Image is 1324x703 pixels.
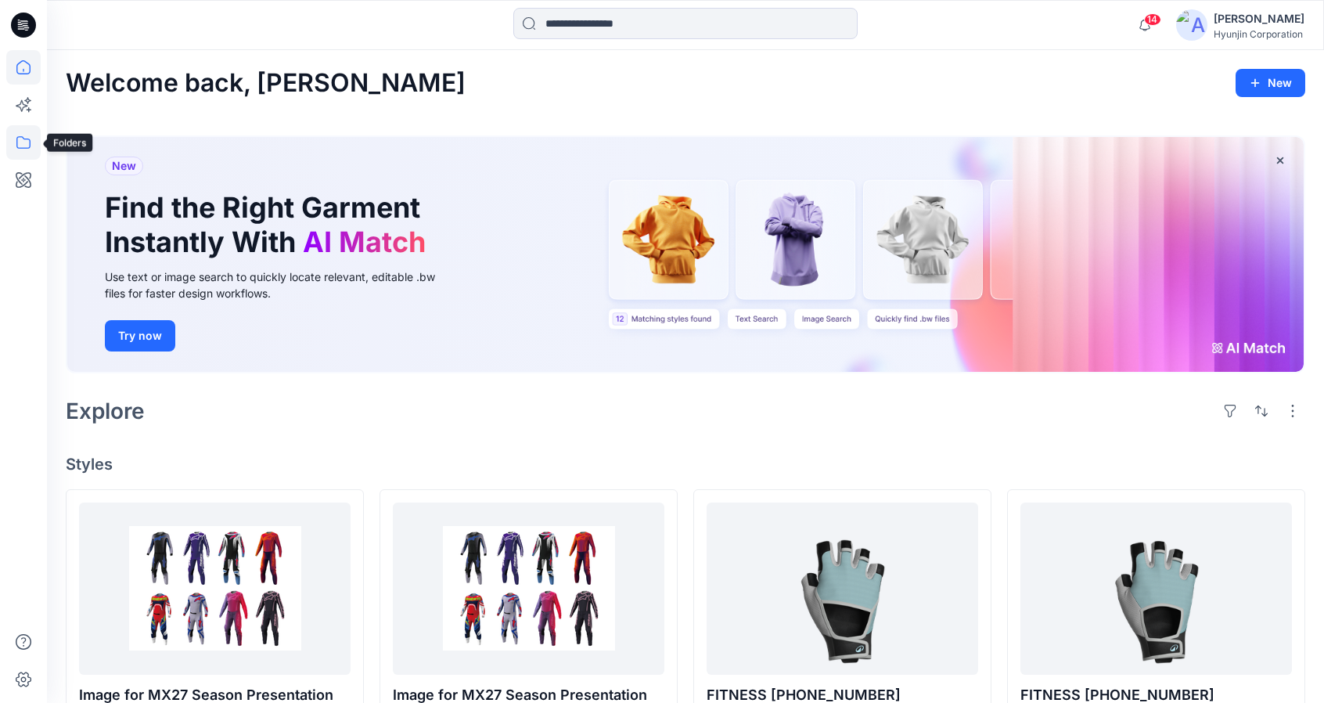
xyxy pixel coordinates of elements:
div: [PERSON_NAME] [1214,9,1304,28]
img: avatar [1176,9,1207,41]
h4: Styles [66,455,1305,474]
button: Try now [105,320,175,351]
a: FITNESS 900-008-2 [1020,503,1292,675]
a: Image for MX27 Season Presentation [79,503,351,675]
div: Hyunjin Corporation [1214,28,1304,40]
a: FITNESS 900-008-3 [707,503,978,675]
button: New [1236,69,1305,97]
span: New [112,157,136,175]
h2: Welcome back, [PERSON_NAME] [66,69,466,98]
h2: Explore [66,398,145,424]
span: 14 [1144,13,1161,26]
div: Use text or image search to quickly locate relevant, editable .bw files for faster design workflows. [105,269,457,301]
span: AI Match [303,225,426,259]
a: Image for MX27 Season Presentation [393,503,664,675]
h1: Find the Right Garment Instantly With [105,191,434,258]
